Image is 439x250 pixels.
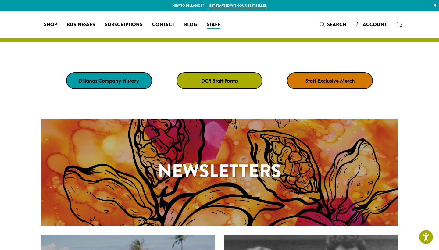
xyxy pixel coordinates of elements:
[202,20,225,30] a: Staff
[39,20,62,30] a: Shop
[41,157,398,185] h1: Newsletters
[105,21,142,29] span: Subscriptions
[79,77,139,84] strong: Dillanos Company History
[177,72,262,89] a: DCR Staff Forms
[315,20,351,30] a: Search
[209,3,267,8] a: Get started with our best seller
[44,21,57,29] span: Shop
[67,21,95,29] span: Businesses
[327,21,346,28] span: Search
[41,119,398,226] a: Newsletters
[207,21,220,29] span: Staff
[287,72,373,89] a: Staff Exclusive Merch
[201,77,238,84] strong: DCR Staff Forms
[66,72,152,89] a: Dillanos Company History
[363,21,387,28] span: Account
[184,21,197,29] span: Blog
[305,77,355,84] strong: Staff Exclusive Merch
[152,21,174,29] span: Contact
